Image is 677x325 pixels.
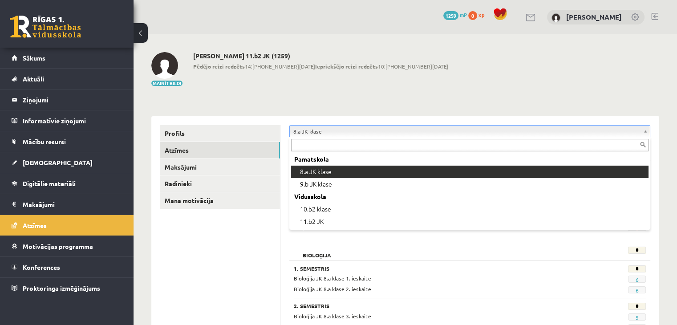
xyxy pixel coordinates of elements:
div: 9.b JK klase [291,178,649,191]
div: Vidusskola [291,191,649,203]
div: Pamatskola [291,153,649,166]
div: 10.b2 klase [291,203,649,215]
div: 8.a JK klase [291,166,649,178]
div: 11.b2 JK [291,215,649,228]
